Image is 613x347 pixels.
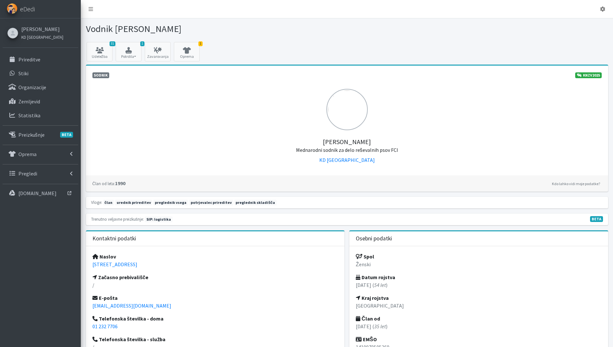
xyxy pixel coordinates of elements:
a: PreizkušnjeBETA [3,128,78,141]
a: Kdo lahko vidi moje podatke? [550,180,602,188]
img: eDedi [7,3,17,14]
small: Mednarodni sodnik za delo reševalnih psov FCI [296,147,398,153]
strong: 1990 [92,180,125,186]
a: Zemljevid [3,95,78,108]
a: 1 Oprema [174,42,200,61]
a: Organizacije [3,81,78,94]
a: 31 Udeležba [87,42,112,61]
a: Oprema [3,148,78,161]
a: KD [GEOGRAPHIC_DATA] [319,157,375,163]
span: V fazi razvoja [590,216,603,222]
h1: Vodnik [PERSON_NAME] [86,23,345,35]
p: Stiki [18,70,28,77]
strong: Začasno prebivališče [92,274,149,280]
h3: Osebni podatki [356,235,392,242]
strong: EMŠO [356,336,377,342]
strong: Spol [356,253,374,260]
a: Prireditve [3,53,78,66]
a: Stiki [3,67,78,80]
strong: Kraj rojstva [356,295,389,301]
em: 54 let [374,282,386,288]
span: preglednik skladišča [234,200,277,205]
p: Ženski [356,260,602,268]
p: Pregledi [18,170,37,177]
a: KD [GEOGRAPHIC_DATA] [21,33,63,41]
small: KD [GEOGRAPHIC_DATA] [21,35,63,40]
em: 35 let [374,323,386,330]
p: / [92,281,338,289]
strong: Naslov [92,253,116,260]
small: Član od leta: [92,181,115,186]
p: [DOMAIN_NAME] [18,190,57,196]
p: Organizacije [18,84,46,90]
small: Vloge: [91,200,102,205]
p: Preizkušnje [18,131,45,138]
span: Sodnik [92,72,110,78]
a: [DOMAIN_NAME] [3,187,78,200]
strong: Telefonska številka - služba [92,336,166,342]
strong: Telefonska številka - doma [92,315,164,322]
small: Trenutno veljavne preizkušnje: [91,216,144,222]
span: preglednik vsega [153,200,188,205]
p: [DATE] ( ) [356,322,602,330]
a: Pregledi [3,167,78,180]
span: BETA [60,132,73,138]
p: Oprema [18,151,37,157]
a: [PERSON_NAME] [21,25,63,33]
p: [GEOGRAPHIC_DATA] [356,302,602,310]
h5: [PERSON_NAME] [92,130,602,153]
span: 1 [198,41,203,46]
strong: Datum rojstva [356,274,395,280]
a: KNZV2025 [575,72,602,78]
a: [EMAIL_ADDRESS][DOMAIN_NAME] [92,302,171,309]
span: eDedi [20,4,35,14]
p: [DATE] ( ) [356,281,602,289]
span: 31 [110,41,115,46]
span: potrjevalec prireditev [189,200,233,205]
strong: E-pošta [92,295,118,301]
button: 1 Potrdila [116,42,142,61]
p: Prireditve [18,56,40,63]
span: 1 [140,41,144,46]
span: Naslednja preizkušnja: jesen 2026 [145,216,173,222]
a: Statistika [3,109,78,122]
strong: Član od [356,315,380,322]
p: Zemljevid [18,98,40,105]
h3: Kontaktni podatki [92,235,136,242]
span: član [103,200,114,205]
a: 01 232 7706 [92,323,118,330]
a: Zavarovanja [145,42,171,61]
p: Statistika [18,112,40,119]
span: urednik prireditev [115,200,153,205]
a: [STREET_ADDRESS] [92,261,137,268]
